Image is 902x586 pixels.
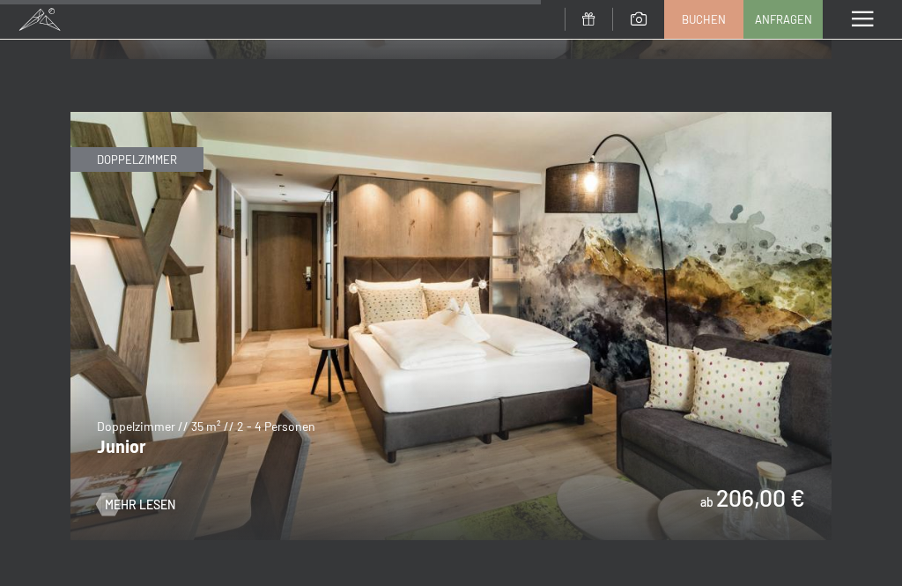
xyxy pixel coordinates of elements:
[97,496,175,514] a: Mehr Lesen
[70,113,832,123] a: Junior
[755,11,812,27] span: Anfragen
[105,496,175,514] span: Mehr Lesen
[665,1,743,38] a: Buchen
[70,112,832,540] img: Junior
[744,1,822,38] a: Anfragen
[682,11,726,27] span: Buchen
